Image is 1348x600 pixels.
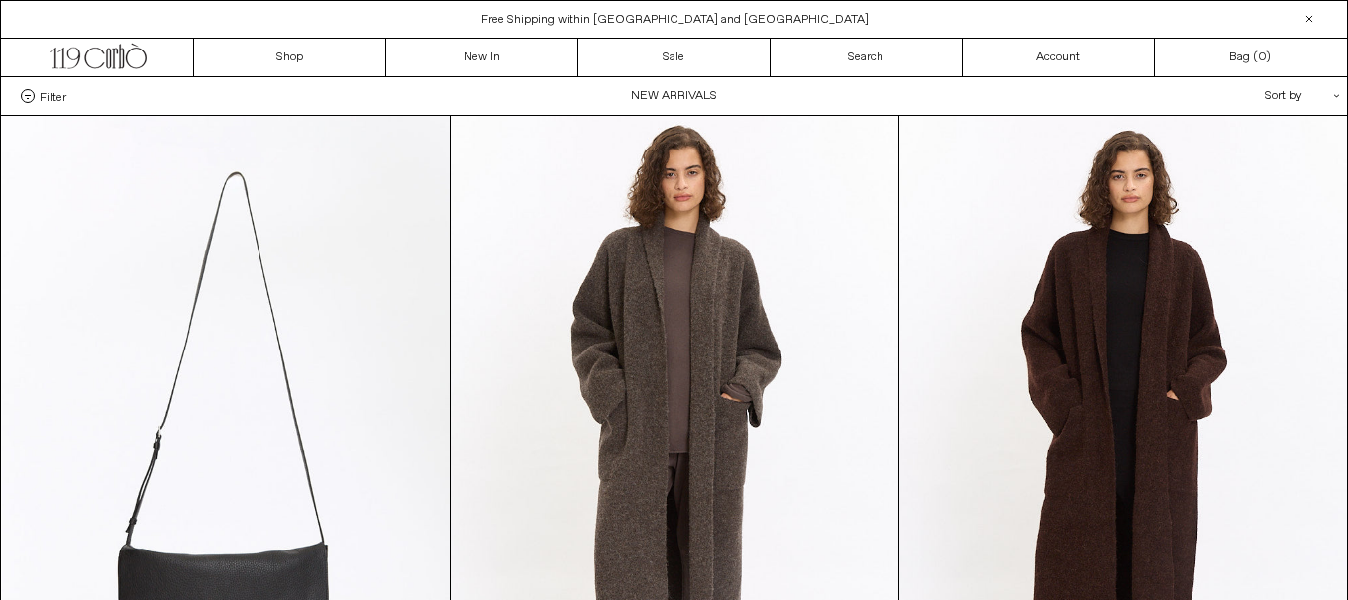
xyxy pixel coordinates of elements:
a: Search [771,39,963,76]
span: ) [1258,49,1271,66]
a: Bag () [1155,39,1347,76]
a: Sale [578,39,771,76]
a: Account [963,39,1155,76]
div: Sort by [1149,77,1327,115]
a: Free Shipping within [GEOGRAPHIC_DATA] and [GEOGRAPHIC_DATA] [481,12,869,28]
a: New In [386,39,578,76]
span: 0 [1258,50,1266,65]
span: Filter [40,89,66,103]
a: Shop [194,39,386,76]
